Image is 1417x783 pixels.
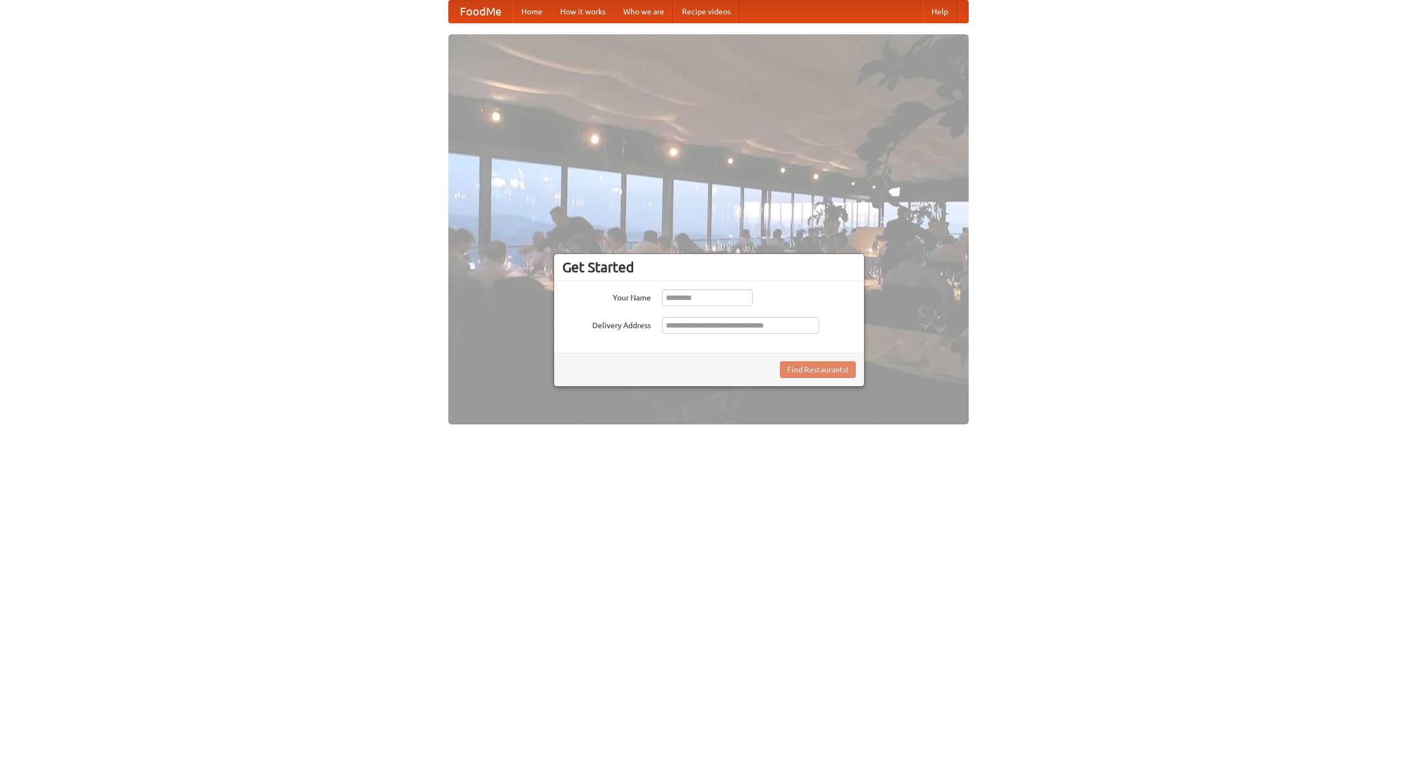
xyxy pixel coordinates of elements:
a: Recipe videos [673,1,739,23]
a: Home [513,1,551,23]
label: Your Name [562,289,651,303]
a: How it works [551,1,614,23]
label: Delivery Address [562,317,651,331]
button: Find Restaurants! [780,361,856,378]
a: FoodMe [449,1,513,23]
a: Help [923,1,957,23]
h3: Get Started [562,259,856,276]
a: Who we are [614,1,673,23]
